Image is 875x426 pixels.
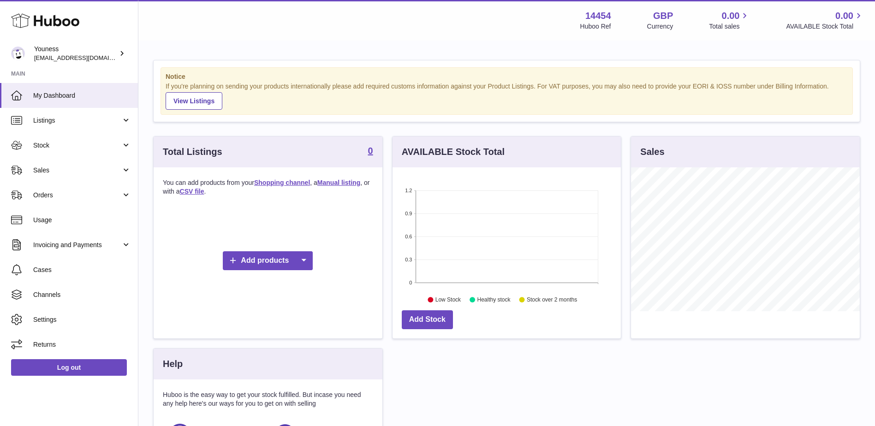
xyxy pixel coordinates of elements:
strong: Notice [166,72,848,81]
text: Stock over 2 months [527,296,577,303]
span: Sales [33,166,121,175]
text: 0.6 [405,234,412,239]
a: 0.00 Total sales [709,10,750,31]
text: Healthy stock [477,296,511,303]
span: Settings [33,315,131,324]
p: Huboo is the easy way to get your stock fulfilled. But incase you need any help here's our ways f... [163,390,373,408]
span: My Dashboard [33,91,131,100]
a: CSV file [180,188,204,195]
strong: 14454 [585,10,611,22]
span: Cases [33,266,131,274]
text: Low Stock [435,296,461,303]
p: You can add products from your , a , or with a . [163,178,373,196]
span: [EMAIL_ADDRESS][DOMAIN_NAME] [34,54,136,61]
a: Add Stock [402,310,453,329]
h3: Help [163,358,183,370]
a: 0 [368,146,373,157]
a: Shopping channel [254,179,310,186]
strong: 0 [368,146,373,155]
span: Orders [33,191,121,200]
div: Youness [34,45,117,62]
div: If you're planning on sending your products internationally please add required customs informati... [166,82,848,110]
span: Invoicing and Payments [33,241,121,249]
a: Manual listing [317,179,360,186]
span: Usage [33,216,131,225]
a: Log out [11,359,127,376]
span: Returns [33,340,131,349]
a: 0.00 AVAILABLE Stock Total [786,10,864,31]
span: 0.00 [722,10,740,22]
a: Add products [223,251,313,270]
text: 1.2 [405,188,412,193]
span: AVAILABLE Stock Total [786,22,864,31]
span: Channels [33,290,131,299]
text: 0 [409,280,412,285]
span: Listings [33,116,121,125]
strong: GBP [653,10,673,22]
div: Currency [647,22,673,31]
text: 0.3 [405,257,412,262]
span: Total sales [709,22,750,31]
h3: AVAILABLE Stock Total [402,146,505,158]
span: Stock [33,141,121,150]
text: 0.9 [405,211,412,216]
h3: Sales [640,146,664,158]
h3: Total Listings [163,146,222,158]
span: 0.00 [835,10,853,22]
div: Huboo Ref [580,22,611,31]
a: View Listings [166,92,222,110]
img: Elmessouariyouness@gmail.com [11,47,25,60]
